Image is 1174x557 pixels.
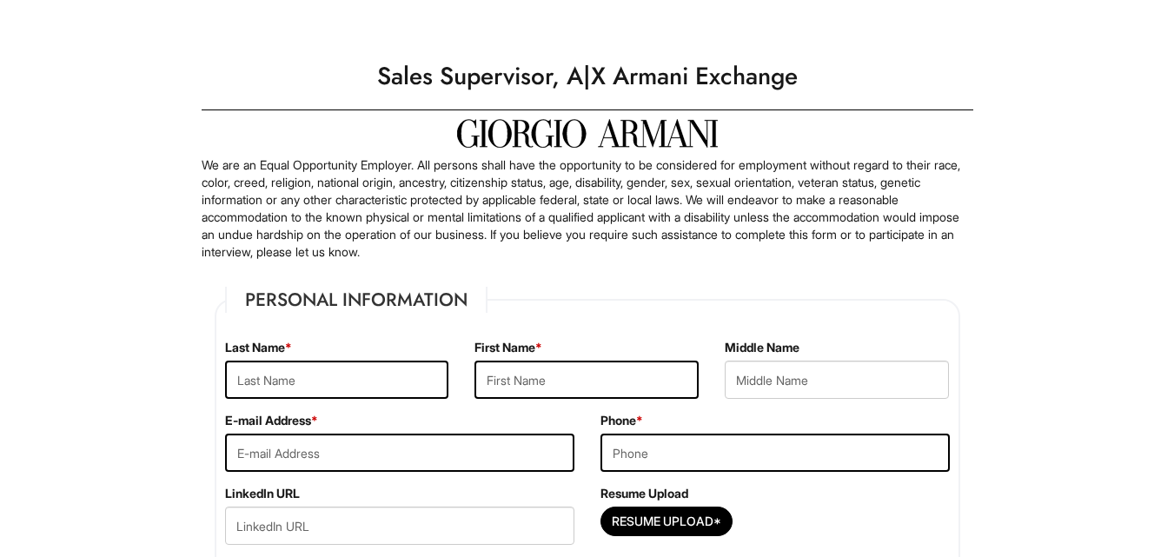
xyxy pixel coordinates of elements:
label: E-mail Address [225,412,318,429]
label: Middle Name [725,339,799,356]
input: First Name [474,361,699,399]
input: Last Name [225,361,449,399]
p: We are an Equal Opportunity Employer. All persons shall have the opportunity to be considered for... [202,156,973,261]
label: Phone [600,412,643,429]
label: First Name [474,339,542,356]
legend: Personal Information [225,287,488,313]
h1: Sales Supervisor, A|X Armani Exchange [193,52,982,101]
label: Resume Upload [600,485,688,502]
input: Phone [600,434,950,472]
input: E-mail Address [225,434,574,472]
button: Resume Upload*Resume Upload* [600,507,733,536]
img: Giorgio Armani [457,119,718,148]
label: Last Name [225,339,292,356]
input: Middle Name [725,361,949,399]
input: LinkedIn URL [225,507,574,545]
label: LinkedIn URL [225,485,300,502]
